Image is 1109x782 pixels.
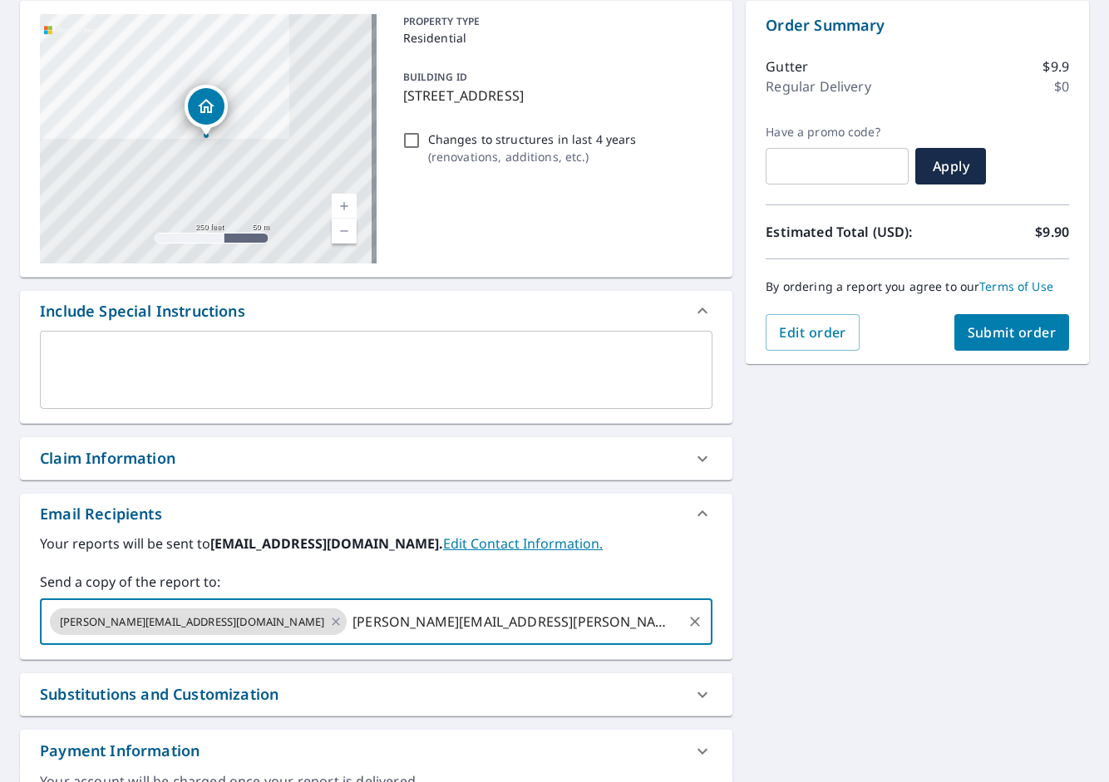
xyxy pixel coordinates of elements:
[1042,57,1069,76] p: $9.9
[779,323,846,342] span: Edit order
[210,534,443,553] b: [EMAIL_ADDRESS][DOMAIN_NAME].
[979,278,1053,294] a: Terms of Use
[766,125,909,140] label: Have a promo code?
[20,437,732,480] div: Claim Information
[428,148,637,165] p: ( renovations, additions, etc. )
[766,57,808,76] p: Gutter
[766,76,870,96] p: Regular Delivery
[40,740,200,762] div: Payment Information
[50,614,334,630] span: [PERSON_NAME][EMAIL_ADDRESS][DOMAIN_NAME]
[929,157,973,175] span: Apply
[20,673,732,716] div: Substitutions and Customization
[428,130,637,148] p: Changes to structures in last 4 years
[332,219,357,243] a: Current Level 17, Zoom Out
[683,610,707,633] button: Clear
[40,572,712,592] label: Send a copy of the report to:
[40,300,245,322] div: Include Special Instructions
[20,494,732,534] div: Email Recipients
[1035,222,1069,242] p: $9.90
[403,14,707,29] p: PROPERTY TYPE
[954,314,1070,351] button: Submit order
[40,503,162,525] div: Email Recipients
[185,85,228,136] div: Dropped pin, building 1, Residential property, 1328 Selma Ave Saint Louis, MO 63119
[403,29,707,47] p: Residential
[332,194,357,219] a: Current Level 17, Zoom In
[40,534,712,553] label: Your reports will be sent to
[40,447,175,470] div: Claim Information
[403,86,707,106] p: [STREET_ADDRESS]
[403,70,467,84] p: BUILDING ID
[443,534,603,553] a: EditContactInfo
[40,683,278,706] div: Substitutions and Customization
[50,608,347,635] div: [PERSON_NAME][EMAIL_ADDRESS][DOMAIN_NAME]
[766,14,1069,37] p: Order Summary
[968,323,1057,342] span: Submit order
[1054,76,1069,96] p: $0
[915,148,986,184] button: Apply
[766,314,860,351] button: Edit order
[766,279,1069,294] p: By ordering a report you agree to our
[20,291,732,331] div: Include Special Instructions
[766,222,917,242] p: Estimated Total (USD):
[20,730,732,772] div: Payment Information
